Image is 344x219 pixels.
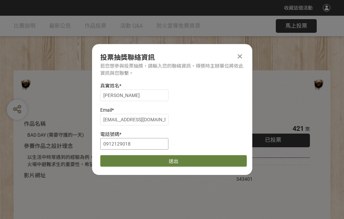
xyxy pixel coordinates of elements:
span: 收藏這個活動 [284,5,313,11]
span: 真實姓名 [100,83,119,88]
span: 馬上投票 [285,23,307,29]
span: 影片網址 [24,172,46,179]
div: 以生活中時常遇到的經驗為例，透過對比的方式宣傳住宅用火災警報器、家庭逃生計畫及火場中避難求生的重要性，希望透過趣味的短影音讓更多人認識到更多的防火觀念。 [27,154,216,168]
span: 421 [293,124,304,133]
span: 已投票 [265,137,281,143]
span: 票 [305,126,310,132]
span: 防火宣導免費資源 [156,23,200,29]
a: 活動 Q&A [120,16,143,36]
span: 作品名稱 [24,121,46,127]
span: 最新公告 [49,23,71,29]
span: 電話號碼 [100,132,119,137]
button: 送出 [100,155,247,167]
div: 投票抽獎聯絡資訊 [100,52,244,63]
span: 活動 Q&A [120,23,143,29]
div: BAD DAY (需要守護的一天) [27,132,216,139]
div: 若您想參與投票抽獎，請輸入您的聯絡資訊，得獎時主辦單位將依此資訊與您聯繫。 [100,63,244,77]
span: 作品投票 [85,23,106,29]
a: 防火宣導免費資源 [156,16,200,36]
span: Email [100,107,112,113]
button: 馬上投票 [276,19,317,33]
iframe: Facebook Share [254,168,288,175]
a: 最新公告 [49,16,71,36]
a: 比賽說明 [14,16,35,36]
span: 比賽說明 [14,23,35,29]
span: 參賽作品之設計理念 [24,143,73,149]
a: 作品投票 [85,16,106,36]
